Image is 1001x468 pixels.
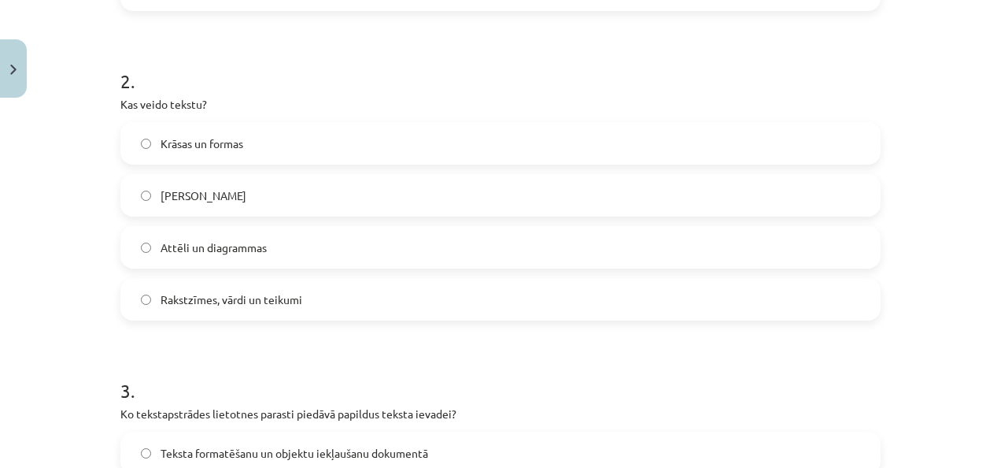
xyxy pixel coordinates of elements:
input: Krāsas un formas [141,139,151,149]
input: Rakstzīmes, vārdi un teikumi [141,295,151,305]
input: Teksta formatēšanu un objektu iekļaušanu dokumentā [141,448,151,459]
h1: 3 . [120,352,881,401]
p: Ko tekstapstrādes lietotnes parasti piedāvā papildus teksta ievadei? [120,406,881,422]
span: Attēli un diagrammas [161,240,267,256]
h1: 2 . [120,43,881,91]
span: [PERSON_NAME] [161,188,246,204]
span: Teksta formatēšanu un objektu iekļaušanu dokumentā [161,445,428,462]
img: icon-close-lesson-0947bae3869378f0d4975bcd49f059093ad1ed9edebbc8119c70593378902aed.svg [10,65,17,75]
input: [PERSON_NAME] [141,191,151,201]
input: Attēli un diagrammas [141,243,151,253]
p: Kas veido tekstu? [120,96,881,113]
span: Krāsas un formas [161,136,243,152]
span: Rakstzīmes, vārdi un teikumi [161,292,302,308]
